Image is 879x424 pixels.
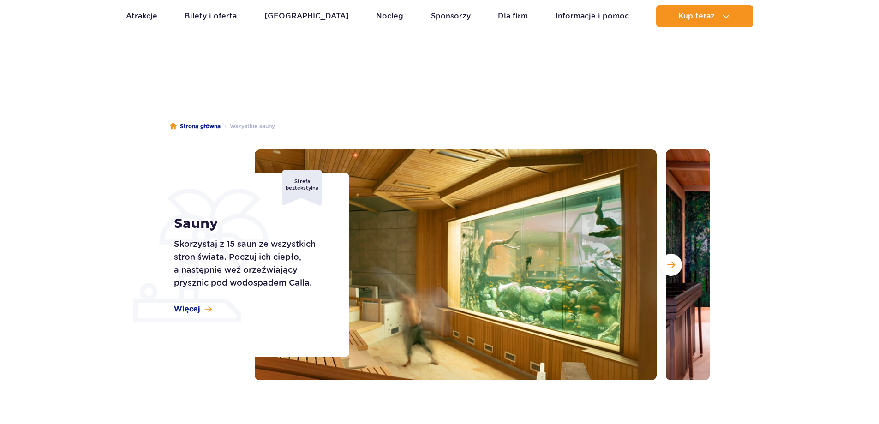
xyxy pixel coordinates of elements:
[656,5,753,27] button: Kup teraz
[431,5,471,27] a: Sponsorzy
[126,5,157,27] a: Atrakcje
[264,5,349,27] a: [GEOGRAPHIC_DATA]
[660,254,682,276] button: Następny slajd
[556,5,629,27] a: Informacje i pomoc
[376,5,403,27] a: Nocleg
[221,122,275,131] li: Wszystkie sauny
[174,238,329,289] p: Skorzystaj z 15 saun ze wszystkich stron świata. Poczuj ich ciepło, a następnie weź orzeźwiający ...
[678,12,715,20] span: Kup teraz
[185,5,237,27] a: Bilety i oferta
[255,149,657,380] img: Sauna w strefie Relax z dużym akwarium na ścianie, przytulne wnętrze i drewniane ławki
[174,215,329,232] h1: Sauny
[174,304,200,314] span: Więcej
[498,5,528,27] a: Dla firm
[282,170,322,206] div: Strefa beztekstylna
[174,304,212,314] a: Więcej
[170,122,221,131] a: Strona główna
